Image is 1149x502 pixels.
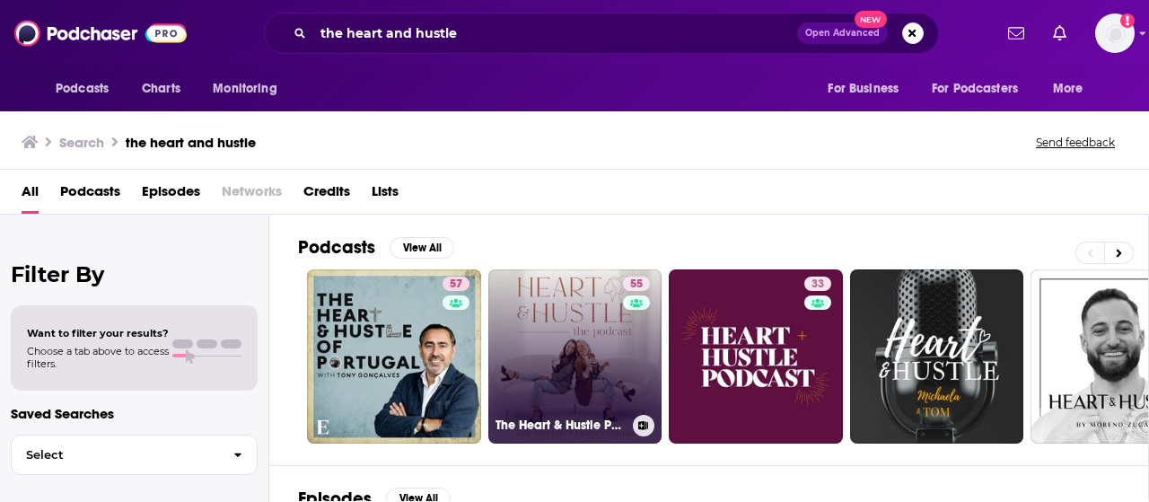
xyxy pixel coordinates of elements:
[1053,76,1083,101] span: More
[372,177,399,214] a: Lists
[811,276,824,294] span: 33
[11,405,258,422] p: Saved Searches
[443,277,469,291] a: 57
[264,13,939,54] div: Search podcasts, credits, & more...
[1095,13,1135,53] span: Logged in as WPubPR1
[828,76,899,101] span: For Business
[1040,72,1106,106] button: open menu
[805,29,880,38] span: Open Advanced
[60,177,120,214] a: Podcasts
[855,11,887,28] span: New
[932,76,1018,101] span: For Podcasters
[11,261,258,287] h2: Filter By
[43,72,132,106] button: open menu
[298,236,454,259] a: PodcastsView All
[1031,135,1120,150] button: Send feedback
[142,177,200,214] a: Episodes
[815,72,921,106] button: open menu
[920,72,1044,106] button: open menu
[213,76,276,101] span: Monitoring
[1046,18,1074,48] a: Show notifications dropdown
[313,19,797,48] input: Search podcasts, credits, & more...
[496,418,626,433] h3: The Heart & Hustle Podcast
[623,277,650,291] a: 55
[1120,13,1135,28] svg: Add a profile image
[14,16,187,50] img: Podchaser - Follow, Share and Rate Podcasts
[126,134,256,151] h3: the heart and hustle
[12,449,219,461] span: Select
[390,237,454,259] button: View All
[22,177,39,214] a: All
[130,72,191,106] a: Charts
[59,134,104,151] h3: Search
[298,236,375,259] h2: Podcasts
[307,269,481,444] a: 57
[797,22,888,44] button: Open AdvancedNew
[804,277,831,291] a: 33
[1001,18,1031,48] a: Show notifications dropdown
[56,76,109,101] span: Podcasts
[11,435,258,475] button: Select
[1095,13,1135,53] button: Show profile menu
[1095,13,1135,53] img: User Profile
[450,276,462,294] span: 57
[27,345,169,370] span: Choose a tab above to access filters.
[222,177,282,214] span: Networks
[488,269,662,444] a: 55The Heart & Hustle Podcast
[200,72,300,106] button: open menu
[630,276,643,294] span: 55
[669,269,843,444] a: 33
[303,177,350,214] a: Credits
[27,327,169,339] span: Want to filter your results?
[142,76,180,101] span: Charts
